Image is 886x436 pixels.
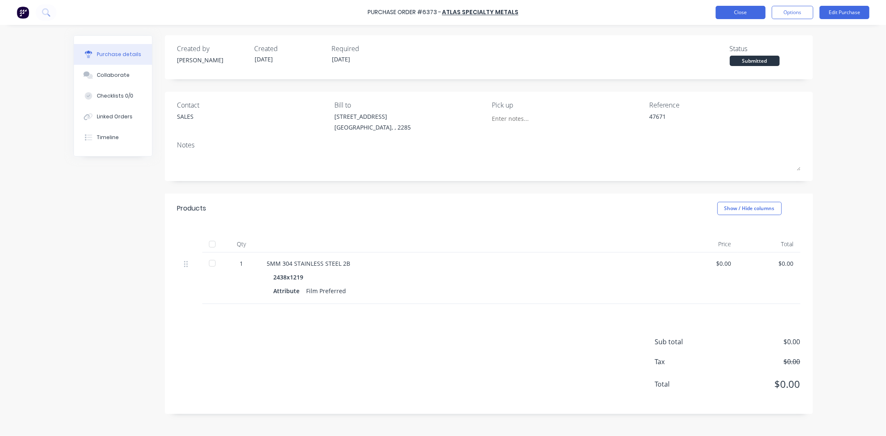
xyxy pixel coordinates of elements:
[649,112,753,131] textarea: 47671
[730,44,800,54] div: Status
[74,86,152,106] button: Checklists 0/0
[772,6,813,19] button: Options
[177,44,248,54] div: Created by
[177,140,800,150] div: Notes
[717,357,800,367] span: $0.00
[655,379,717,389] span: Total
[177,203,206,213] div: Products
[97,92,133,100] div: Checklists 0/0
[255,44,325,54] div: Created
[74,65,152,86] button: Collaborate
[230,259,254,268] div: 1
[97,51,141,58] div: Purchase details
[442,8,518,17] a: Atlas Specialty Metals
[716,6,766,19] button: Close
[334,123,411,132] div: [GEOGRAPHIC_DATA], , 2285
[745,259,794,268] div: $0.00
[738,236,800,252] div: Total
[730,56,780,66] div: Submitted
[682,259,731,268] div: $0.00
[17,6,29,19] img: Factory
[177,100,329,110] div: Contact
[97,134,119,141] div: Timeline
[717,202,782,215] button: Show / Hide columns
[332,44,403,54] div: Required
[649,100,800,110] div: Reference
[97,71,130,79] div: Collaborate
[492,100,643,110] div: Pick up
[676,236,738,252] div: Price
[820,6,869,19] button: Edit Purchase
[492,112,567,125] input: Enter notes...
[97,113,133,120] div: Linked Orders
[655,357,717,367] span: Tax
[74,44,152,65] button: Purchase details
[307,285,346,297] div: Film Preferred
[177,112,194,121] div: SALES
[177,56,248,64] div: [PERSON_NAME]
[334,112,411,121] div: [STREET_ADDRESS]
[267,259,669,268] div: 5MM 304 STAINLESS STEEL 2B
[223,236,260,252] div: Qty
[274,285,307,297] div: Attribute
[717,337,800,347] span: $0.00
[74,106,152,127] button: Linked Orders
[717,377,800,392] span: $0.00
[334,100,486,110] div: Bill to
[274,271,310,283] div: 2438x1219
[368,8,441,17] div: Purchase Order #6373 -
[655,337,717,347] span: Sub total
[74,127,152,148] button: Timeline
